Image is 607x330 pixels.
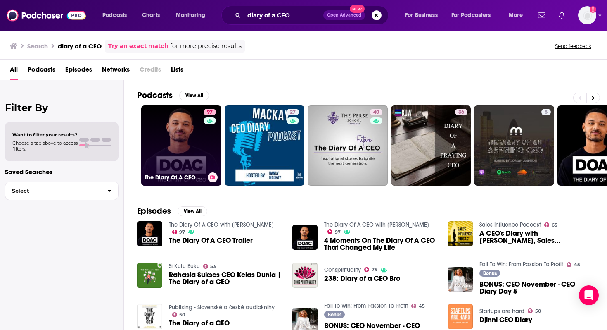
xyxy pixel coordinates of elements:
img: The Diary of a CEO [137,304,162,329]
a: The Diary Of A CEO Trailer [137,221,162,246]
a: Try an exact match [108,41,168,51]
h3: diary of a CEO [58,42,102,50]
span: 97 [179,230,185,234]
h2: Filter By [5,102,119,114]
span: Choose a tab above to access filters. [12,140,78,152]
h3: Search [27,42,48,50]
h2: Podcasts [137,90,173,100]
a: A CEO's Diary with Brandon Bornancin, Sales Influence(r) [479,230,593,244]
a: The Diary Of A CEO with Steven Bartlett [169,221,274,228]
span: 45 [419,304,425,308]
span: Credits [140,63,161,80]
span: Want to filter your results? [12,132,78,138]
a: 53 [203,264,216,269]
span: 75 [372,268,377,272]
span: 5 [545,108,548,117]
a: 75 [364,267,377,272]
span: Logged in as DKCLifestyle [578,6,596,24]
input: Search podcasts, credits, & more... [244,9,323,22]
a: Podchaser - Follow, Share and Rate Podcasts [7,7,86,23]
a: 27 [225,105,305,186]
a: 4 Moments On The Diary Of A CEO That Changed My Life [324,237,438,251]
span: For Podcasters [451,10,491,21]
a: PodcastsView All [137,90,209,100]
a: Charts [137,9,165,22]
h3: The Diary Of A CEO with [PERSON_NAME] [145,174,204,181]
span: 40 [373,108,379,117]
a: The Diary of a CEO [169,320,230,327]
a: The Diary Of A CEO with Steven Bartlett [324,221,429,228]
span: Charts [142,10,160,21]
a: 45 [567,262,580,267]
img: A CEO's Diary with Brandon Bornancin, Sales Influence(r) [448,221,473,246]
a: Sales Influence Podcast [479,221,541,228]
a: Lists [171,63,183,80]
span: 65 [552,223,557,227]
span: Select [5,188,101,194]
div: Search podcasts, credits, & more... [229,6,396,25]
div: Open Intercom Messenger [579,285,599,305]
a: Si Kutu Buku [169,263,200,270]
span: New [350,5,365,13]
span: Open Advanced [327,13,361,17]
a: All [10,63,18,80]
a: 50 [172,312,185,317]
span: for more precise results [170,41,242,51]
span: 97 [207,108,213,117]
span: 97 [335,230,341,234]
img: Djinni CEO Diary [448,304,473,329]
span: 50 [535,309,541,313]
span: Podcasts [102,10,127,21]
button: open menu [97,9,138,22]
a: 238: Diary of a CEO Bro [324,275,401,282]
img: 4 Moments On The Diary Of A CEO That Changed My Life [292,225,318,250]
button: open menu [503,9,533,22]
a: Startups are hard [479,308,524,315]
a: BONUS: CEO November - CEO Diary Day 5 [479,281,593,295]
svg: Add a profile image [590,6,596,13]
img: Rahasia Sukses CEO Kelas Dunia | The Diary of a CEO [137,263,162,288]
button: Send feedback [552,43,594,50]
a: Fail To Win: From Passion To Profit [479,261,563,268]
a: EpisodesView All [137,206,207,216]
a: 40 [308,105,388,186]
button: View All [178,206,207,216]
a: Networks [102,63,130,80]
span: Rahasia Sukses CEO Kelas Dunia | The Diary of a CEO [169,271,283,285]
button: Select [5,182,119,200]
a: 97 [204,109,216,115]
span: More [509,10,523,21]
span: 36 [458,108,464,117]
img: 238: Diary of a CEO Bro [292,263,318,288]
a: Episodes [65,63,92,80]
span: 45 [574,263,580,267]
span: 27 [290,108,296,117]
span: For Business [405,10,438,21]
span: 53 [210,265,216,268]
span: Podcasts [28,63,55,80]
a: 45 [411,304,425,308]
button: open menu [399,9,448,22]
img: User Profile [578,6,596,24]
a: Conspirituality [324,266,361,273]
a: 36 [455,109,467,115]
img: BONUS: CEO November - CEO Diary Day 5 [448,267,473,292]
span: Monitoring [176,10,205,21]
a: Djinni CEO Diary [479,316,532,323]
p: Saved Searches [5,168,119,176]
button: Show profile menu [578,6,596,24]
button: Open AdvancedNew [323,10,365,20]
a: 97The Diary Of A CEO with [PERSON_NAME] [141,105,221,186]
a: 50 [528,308,541,313]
